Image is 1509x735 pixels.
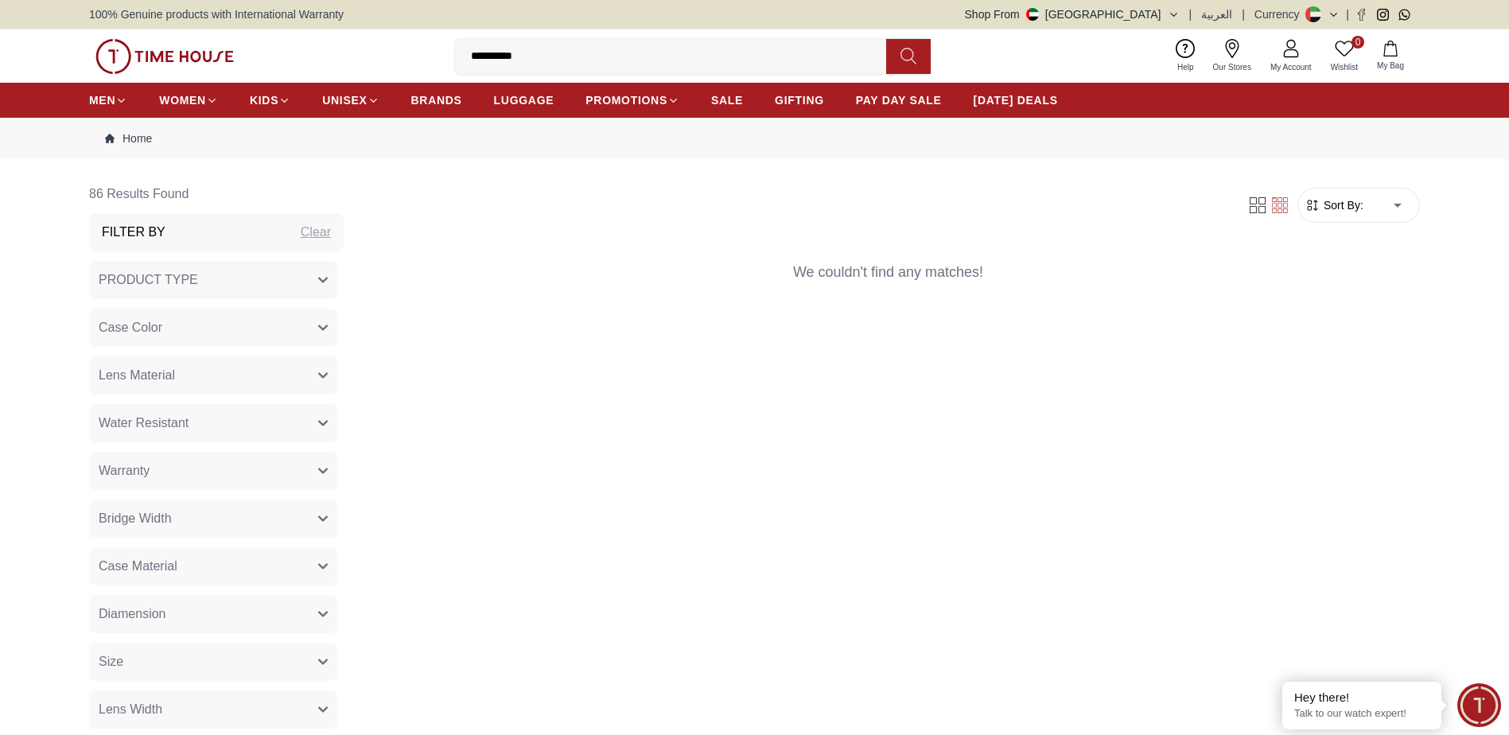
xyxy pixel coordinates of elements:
[1189,6,1192,22] span: |
[856,86,942,115] a: PAY DAY SALE
[99,652,123,671] span: Size
[775,92,824,108] span: GIFTING
[95,39,234,74] img: ...
[89,261,337,299] button: PRODUCT TYPE
[89,595,337,633] button: Diamension
[89,175,344,213] h6: 86 Results Found
[1320,197,1363,213] span: Sort By:
[322,92,367,108] span: UNISEX
[99,461,150,480] span: Warranty
[1168,36,1204,76] a: Help
[99,509,172,528] span: Bridge Width
[711,92,743,108] span: SALE
[1351,36,1364,49] span: 0
[1026,8,1039,21] img: United Arab Emirates
[1294,707,1429,721] p: Talk to our watch expert!
[1355,9,1367,21] a: Facebook
[775,86,824,115] a: GIFTING
[89,547,337,585] button: Case Material
[99,270,198,290] span: PRODUCT TYPE
[89,500,337,538] button: Bridge Width
[99,318,162,337] span: Case Color
[1264,61,1318,73] span: My Account
[89,690,337,729] button: Lens Width
[159,92,206,108] span: WOMEN
[322,86,379,115] a: UNISEX
[856,92,942,108] span: PAY DAY SALE
[1398,9,1410,21] a: Whatsapp
[585,92,667,108] span: PROMOTIONS
[99,366,175,385] span: Lens Material
[89,404,337,442] button: Water Resistant
[1171,61,1200,73] span: Help
[1346,6,1349,22] span: |
[89,643,337,681] button: Size
[1371,60,1410,72] span: My Bag
[711,86,743,115] a: SALE
[99,605,165,624] span: Diamension
[99,414,189,433] span: Water Resistant
[250,92,278,108] span: KIDS
[411,92,462,108] span: BRANDS
[105,130,152,146] a: Home
[301,223,331,242] div: Clear
[1324,61,1364,73] span: Wishlist
[89,309,337,347] button: Case Color
[99,557,177,576] span: Case Material
[585,86,679,115] a: PROMOTIONS
[89,86,127,115] a: MEN
[1204,36,1261,76] a: Our Stores
[974,92,1058,108] span: [DATE] DEALS
[250,86,290,115] a: KIDS
[1294,690,1429,706] div: Hey there!
[89,6,344,22] span: 100% Genuine products with International Warranty
[974,86,1058,115] a: [DATE] DEALS
[89,118,1420,159] nav: Breadcrumb
[494,92,554,108] span: LUGGAGE
[1201,6,1232,22] button: العربية
[1242,6,1245,22] span: |
[965,6,1180,22] button: Shop From[GEOGRAPHIC_DATA]
[89,452,337,490] button: Warranty
[99,700,162,719] span: Lens Width
[1457,683,1501,727] div: Chat Widget
[89,92,115,108] span: MEN
[1321,36,1367,76] a: 0Wishlist
[1377,9,1389,21] a: Instagram
[494,86,554,115] a: LUGGAGE
[159,86,218,115] a: WOMEN
[102,223,165,242] h3: Filter By
[356,242,1420,309] div: We couldn't find any matches!
[1367,37,1414,75] button: My Bag
[1207,61,1258,73] span: Our Stores
[89,356,337,395] button: Lens Material
[411,86,462,115] a: BRANDS
[1254,6,1306,22] div: Currency
[1305,197,1363,213] button: Sort By:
